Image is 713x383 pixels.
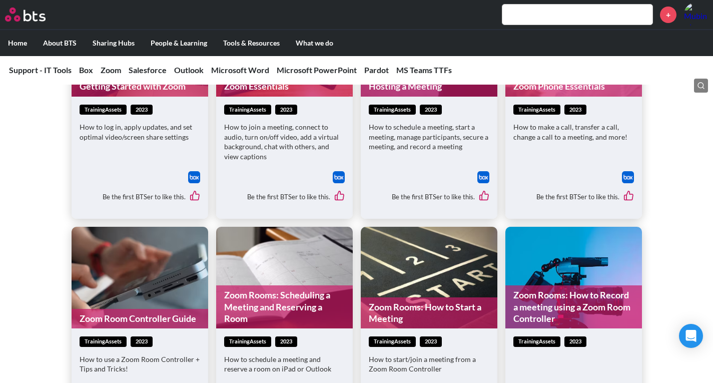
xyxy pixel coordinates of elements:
[361,297,497,329] a: Zoom Rooms: How to Start a Meeting
[215,30,288,56] label: Tools & Resources
[188,171,200,183] a: Download file from Box
[224,183,345,211] div: Be the first BTSer to like this.
[660,7,676,23] a: +
[9,65,72,75] a: Support - IT Tools
[369,183,489,211] div: Be the first BTSer to like this.
[364,65,389,75] a: Pardot
[131,105,153,115] span: 2023
[277,65,357,75] a: Microsoft PowerPoint
[420,105,442,115] span: 2023
[369,105,416,115] span: trainingAssets
[72,309,208,328] a: Zoom Room Controller Guide
[211,65,269,75] a: Microsoft Word
[129,65,167,75] a: Salesforce
[513,183,634,211] div: Be the first BTSer to like this.
[188,171,200,183] img: Box logo
[79,65,93,75] a: Box
[80,105,127,115] span: trainingAssets
[80,354,200,374] p: How to use a Zoom Room Controller + Tips and Tricks!
[513,105,560,115] span: trainingAssets
[684,3,708,27] a: Profile
[216,285,353,328] a: Zoom Rooms: Scheduling a Meeting and Reserving a Room
[80,336,127,347] span: trainingAssets
[224,105,271,115] span: trainingAssets
[131,336,153,347] span: 2023
[224,336,271,347] span: trainingAssets
[369,122,489,152] p: How to schedule a meeting, start a meeting, manage participants, secure a meeting, and record a m...
[361,77,497,96] a: Hosting a Meeting
[369,336,416,347] span: trainingAssets
[622,171,634,183] a: Download file from Box
[420,336,442,347] span: 2023
[505,77,642,96] a: Zoom Phone Essentials
[275,336,297,347] span: 2023
[275,105,297,115] span: 2023
[564,336,586,347] span: 2023
[80,122,200,142] p: How to log in, apply updates, and set optimal video/screen share settings
[5,8,64,22] a: Go home
[505,285,642,328] a: Zoom Rooms: How to Record a meeting using a Zoom Room Controller
[5,8,46,22] img: BTS Logo
[679,324,703,348] div: Open Intercom Messenger
[622,171,634,183] img: Box logo
[477,171,489,183] img: Box logo
[143,30,215,56] label: People & Learning
[477,171,489,183] a: Download file from Box
[396,65,452,75] a: MS Teams TTFs
[80,183,200,211] div: Be the first BTSer to like this.
[101,65,121,75] a: Zoom
[513,336,560,347] span: trainingAssets
[333,171,345,183] a: Download file from Box
[174,65,204,75] a: Outlook
[288,30,341,56] label: What we do
[72,77,208,96] a: Getting Started with Zoom
[333,171,345,183] img: Box logo
[564,105,586,115] span: 2023
[224,354,345,374] p: How to schedule a meeting and reserve a room on iPad or Outlook
[513,122,634,142] p: How to make a call, transfer a call, change a call to a meeting, and more!
[35,30,85,56] label: About BTS
[85,30,143,56] label: Sharing Hubs
[216,77,353,96] a: Zoom Essentials
[369,354,489,374] p: How to start/join a meeting from a Zoom Room Controller
[224,122,345,161] p: How to join a meeting, connect to audio, turn on/off video, add a virtual background, chat with o...
[684,3,708,27] img: Mubin Al Rashid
